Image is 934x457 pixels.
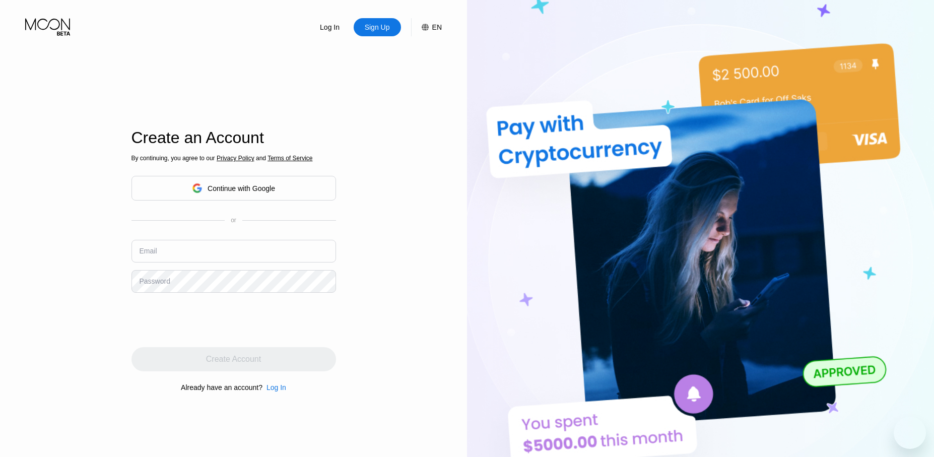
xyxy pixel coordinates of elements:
[319,22,341,32] div: Log In
[140,277,170,285] div: Password
[131,176,336,201] div: Continue with Google
[231,217,236,224] div: or
[354,18,401,36] div: Sign Up
[254,155,268,162] span: and
[140,247,157,255] div: Email
[131,128,336,147] div: Create an Account
[364,22,391,32] div: Sign Up
[131,155,336,162] div: By continuing, you agree to our
[208,184,275,192] div: Continue with Google
[306,18,354,36] div: Log In
[266,383,286,391] div: Log In
[268,155,312,162] span: Terms of Service
[217,155,254,162] span: Privacy Policy
[411,18,442,36] div: EN
[262,383,286,391] div: Log In
[894,417,926,449] iframe: Кнопка запуска окна обмена сообщениями
[181,383,262,391] div: Already have an account?
[131,300,285,340] iframe: reCAPTCHA
[432,23,442,31] div: EN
